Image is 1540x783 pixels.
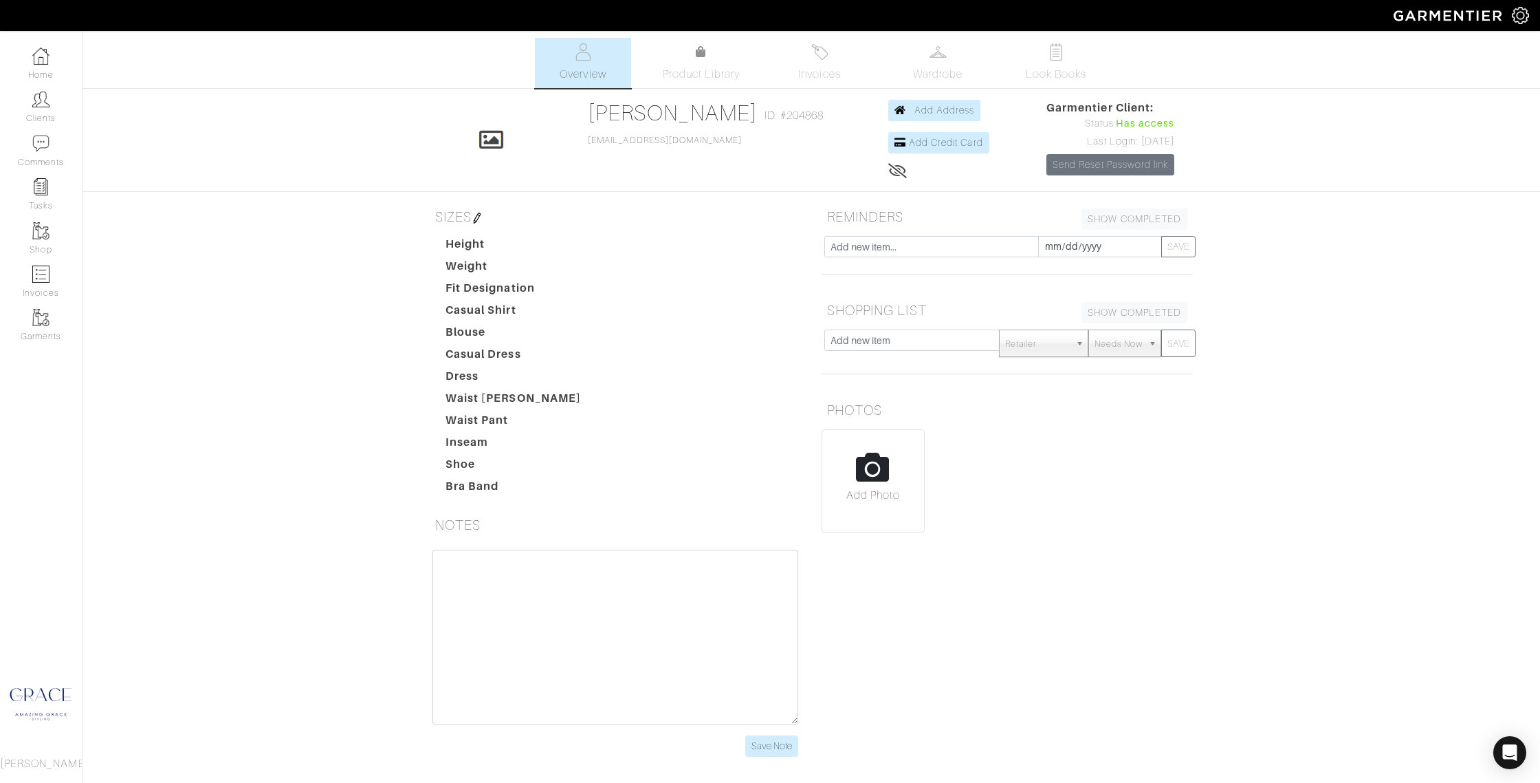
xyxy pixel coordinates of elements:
h5: REMINDERS [822,203,1193,230]
dt: Casual Dress [435,346,592,368]
h5: SHOPPING LIST [822,297,1193,324]
dt: Height [435,236,592,258]
span: Add Address [914,105,975,116]
a: Wardrobe [890,38,986,88]
button: SAVE [1161,236,1196,257]
a: Add Credit Card [888,132,989,153]
img: garmentier-logo-header-white-b43fb05a5012e4ada735d5af1a66efaba907eab6374d6393d1fbf88cb4ef424d.png [1387,3,1512,28]
img: gear-icon-white-bd11855cb880d31180b6d7d6211b90ccbf57a29d726f0c71d8c61bd08dd39cc2.png [1512,7,1529,24]
img: wardrobe-487a4870c1b7c33e795ec22d11cfc2ed9d08956e64fb3008fe2437562e282088.svg [929,43,947,61]
h5: PHOTOS [822,396,1193,424]
div: Open Intercom Messenger [1493,736,1526,769]
span: Wardrobe [913,66,962,83]
a: Product Library [653,44,749,83]
span: Garmentier Client: [1046,100,1174,116]
span: Invoices [798,66,840,83]
span: ID: #204868 [764,107,824,124]
img: orders-27d20c2124de7fd6de4e0e44c1d41de31381a507db9b33961299e4e07d508b8c.svg [811,43,828,61]
div: Status: [1046,116,1174,131]
a: SHOW COMPLETED [1081,302,1187,323]
span: Needs Now [1094,330,1143,358]
img: clients-icon-6bae9207a08558b7cb47a8932f037763ab4055f8c8b6bfacd5dc20c3e0201464.png [32,91,49,108]
span: Add Credit Card [909,137,983,148]
a: Add Address [888,100,981,121]
div: Last Login: [DATE] [1046,134,1174,149]
button: SAVE [1161,330,1196,357]
img: garments-icon-b7da505a4dc4fd61783c78ac3ca0ef83fa9d6f193b1c9dc38574b1d14d53ca28.png [32,222,49,239]
span: Retailer [1005,330,1070,358]
dt: Inseam [435,434,592,456]
a: [EMAIL_ADDRESS][DOMAIN_NAME] [588,136,742,145]
dt: Bra Band [435,478,592,500]
img: pen-cf24a1663064a2ec1b9c1bd2387e9de7a2fa800b781884d57f21acf72779bad2.png [472,213,483,224]
dt: Casual Shirt [435,302,592,324]
span: Product Library [663,66,740,83]
img: todo-9ac3debb85659649dc8f770b8b6100bb5dab4b48dedcbae339e5042a72dfd3cc.svg [1048,43,1065,61]
img: dashboard-icon-dbcd8f5a0b271acd01030246c82b418ddd0df26cd7fceb0bd07c9910d44c42f6.png [32,47,49,65]
a: Invoices [771,38,868,88]
img: orders-icon-0abe47150d42831381b5fb84f609e132dff9fe21cb692f30cb5eec754e2cba89.png [32,266,49,283]
img: basicinfo-40fd8af6dae0f16599ec9e87c0ef1c0a1fdea2edbe929e3d69a839185d80c458.svg [575,43,592,61]
dt: Waist Pant [435,412,592,434]
input: Save Note [745,736,798,757]
a: Look Books [1008,38,1104,88]
dt: Shoe [435,456,592,478]
dt: Dress [435,368,592,390]
img: comment-icon-a0a6a9ef722e966f86d9cbdc48e553b5cf19dbc54f86b18d962a5391bc8f6eb6.png [32,135,49,152]
dt: Waist [PERSON_NAME] [435,390,592,412]
dt: Weight [435,258,592,280]
h5: NOTES [430,511,801,539]
a: Overview [535,38,631,88]
a: [PERSON_NAME] [588,100,758,125]
input: Add new item [824,330,1000,351]
span: Overview [560,66,606,83]
span: Has access [1116,116,1175,131]
dt: Blouse [435,324,592,346]
span: Look Books [1026,66,1087,83]
a: Send Reset Password link [1046,154,1174,175]
img: reminder-icon-8004d30b9f0a5d33ae49ab947aed9ed385cf756f9e5892f1edd6e32f2345188e.png [32,178,49,195]
dt: Fit Designation [435,280,592,302]
img: garments-icon-b7da505a4dc4fd61783c78ac3ca0ef83fa9d6f193b1c9dc38574b1d14d53ca28.png [32,309,49,326]
h5: SIZES [430,203,801,230]
a: SHOW COMPLETED [1081,208,1187,230]
input: Add new item... [824,236,1039,257]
